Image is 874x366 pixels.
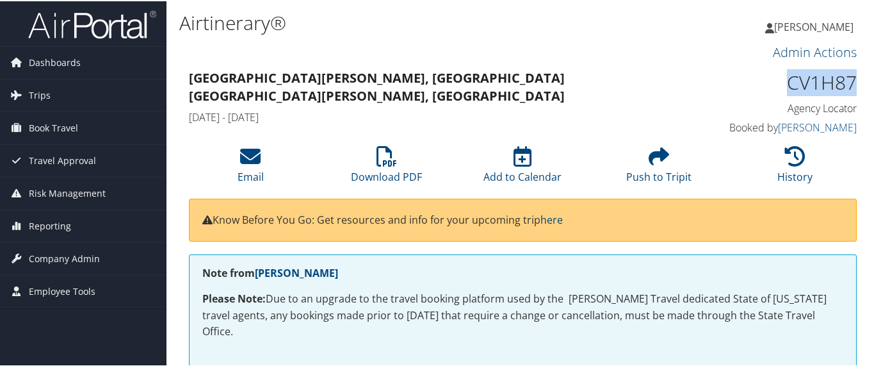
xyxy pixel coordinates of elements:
[29,209,71,241] span: Reporting
[483,152,562,183] a: Add to Calendar
[238,152,264,183] a: Email
[29,242,100,274] span: Company Admin
[189,109,685,123] h4: [DATE] - [DATE]
[202,265,338,279] strong: Note from
[29,274,95,306] span: Employee Tools
[28,8,156,38] img: airportal-logo.png
[179,8,637,35] h1: Airtinerary®
[29,78,51,110] span: Trips
[626,152,692,183] a: Push to Tripit
[29,111,78,143] span: Book Travel
[351,152,422,183] a: Download PDF
[29,176,106,208] span: Risk Management
[778,119,857,133] a: [PERSON_NAME]
[704,68,857,95] h1: CV1H87
[773,42,857,60] a: Admin Actions
[202,211,843,228] p: Know Before You Go: Get resources and info for your upcoming trip
[540,212,563,226] a: here
[202,290,266,304] strong: Please Note:
[29,46,81,78] span: Dashboards
[704,119,857,133] h4: Booked by
[765,6,866,45] a: [PERSON_NAME]
[704,100,857,114] h4: Agency Locator
[774,19,854,33] span: [PERSON_NAME]
[777,152,813,183] a: History
[189,68,565,103] strong: [GEOGRAPHIC_DATA][PERSON_NAME], [GEOGRAPHIC_DATA] [GEOGRAPHIC_DATA][PERSON_NAME], [GEOGRAPHIC_DATA]
[255,265,338,279] a: [PERSON_NAME]
[202,290,843,339] p: Due to an upgrade to the travel booking platform used by the [PERSON_NAME] Travel dedicated State...
[29,144,96,176] span: Travel Approval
